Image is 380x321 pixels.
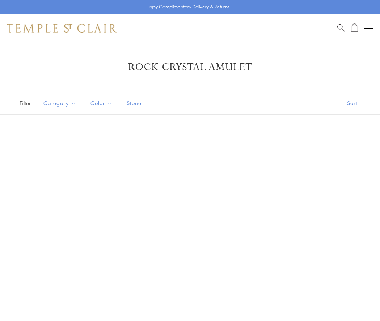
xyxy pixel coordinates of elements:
[87,99,118,108] span: Color
[85,95,118,111] button: Color
[364,24,373,33] button: Open navigation
[123,99,154,108] span: Stone
[18,61,362,74] h1: Rock Crystal Amulet
[7,24,117,33] img: Temple St. Clair
[147,3,229,10] p: Enjoy Complimentary Delivery & Returns
[40,99,81,108] span: Category
[121,95,154,111] button: Stone
[351,23,358,33] a: Open Shopping Bag
[337,23,345,33] a: Search
[38,95,81,111] button: Category
[331,92,380,114] button: Show sort by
